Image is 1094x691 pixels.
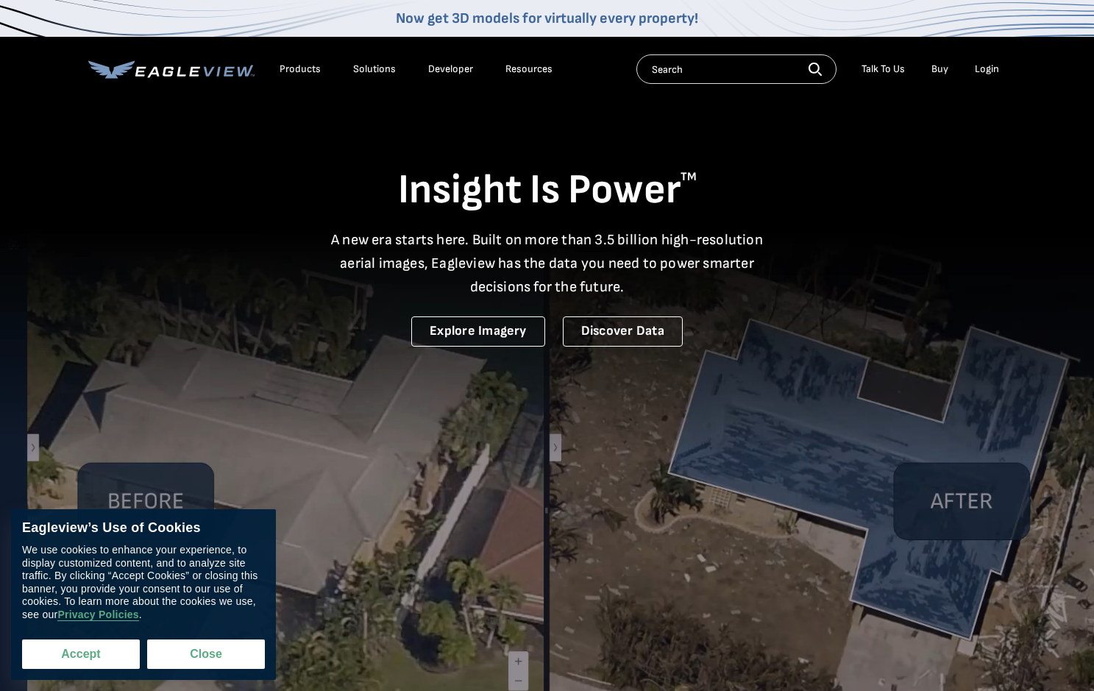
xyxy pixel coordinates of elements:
button: Close [147,639,265,669]
h1: Insight Is Power [88,165,1006,216]
button: Accept [22,639,140,669]
div: Talk To Us [862,63,905,76]
a: Buy [931,63,948,76]
p: A new era starts here. Built on more than 3.5 billion high-resolution aerial images, Eagleview ha... [322,228,772,299]
div: Eagleview’s Use of Cookies [22,520,265,536]
div: Resources [505,63,553,76]
div: Solutions [353,63,396,76]
input: Search [636,54,837,84]
a: Developer [428,63,473,76]
a: Now get 3D models for virtually every property! [396,10,698,27]
a: Discover Data [563,316,683,347]
a: Explore Imagery [411,316,545,347]
sup: TM [681,170,697,184]
div: Login [975,63,999,76]
div: Products [280,63,321,76]
a: Privacy Policies [57,609,138,621]
div: We use cookies to enhance your experience, to display customized content, and to analyze site tra... [22,544,265,621]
